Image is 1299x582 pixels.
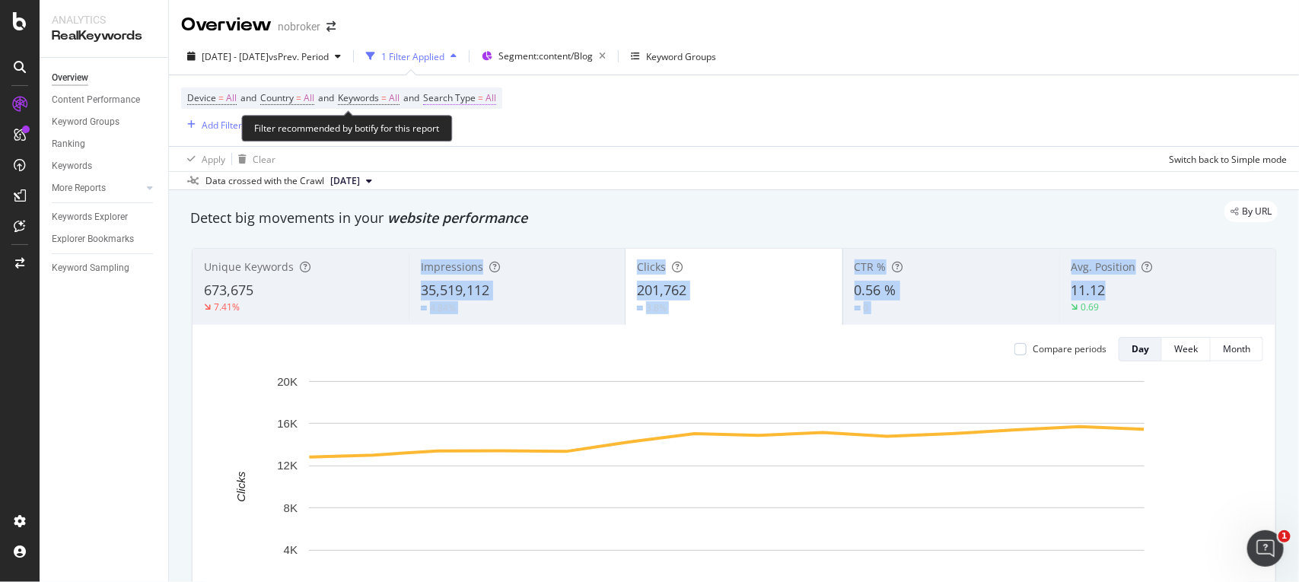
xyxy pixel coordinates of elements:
[478,91,483,104] span: =
[296,91,301,104] span: =
[304,87,314,109] span: All
[381,91,387,104] span: =
[242,115,453,142] div: Filter recommended by botify for this report
[52,158,92,174] div: Keywords
[52,70,88,86] div: Overview
[338,91,379,104] span: Keywords
[646,301,667,314] div: 3.8%
[181,12,272,38] div: Overview
[326,21,336,32] div: arrow-right-arrow-left
[430,301,456,314] div: 4.84%
[204,281,253,299] span: 673,675
[277,460,298,472] text: 12K
[278,19,320,34] div: nobroker
[204,259,294,274] span: Unique Keywords
[637,259,666,274] span: Clicks
[52,114,119,130] div: Keyword Groups
[52,260,129,276] div: Keyword Sampling
[1119,337,1162,361] button: Day
[1169,153,1287,166] div: Switch back to Simple mode
[381,50,444,63] div: 1 Filter Applied
[1224,201,1278,222] div: legacy label
[52,209,128,225] div: Keywords Explorer
[218,91,224,104] span: =
[423,91,476,104] span: Search Type
[1071,281,1106,299] span: 11.12
[52,180,142,196] a: More Reports
[52,92,158,108] a: Content Performance
[187,91,216,104] span: Device
[318,91,334,104] span: and
[855,259,887,274] span: CTR %
[1081,301,1100,313] div: 0.69
[52,92,140,108] div: Content Performance
[52,136,158,152] a: Ranking
[1211,337,1263,361] button: Month
[637,281,686,299] span: 201,762
[1162,337,1211,361] button: Week
[421,281,489,299] span: 35,519,112
[205,174,324,188] div: Data crossed with the Crawl
[52,231,134,247] div: Explorer Bookmarks
[1163,147,1287,171] button: Switch back to Simple mode
[52,180,106,196] div: More Reports
[1223,342,1250,355] div: Month
[253,153,275,166] div: Clear
[646,50,716,63] div: Keyword Groups
[330,174,360,188] span: 2025 Sep. 1st
[52,114,158,130] a: Keyword Groups
[1247,530,1284,567] iframe: Intercom live chat
[181,44,347,68] button: [DATE] - [DATE]vsPrev. Period
[277,417,298,430] text: 16K
[52,12,156,27] div: Analytics
[637,306,643,310] img: Equal
[284,543,298,556] text: 4K
[284,501,298,514] text: 8K
[625,44,722,68] button: Keyword Groups
[403,91,419,104] span: and
[52,136,85,152] div: Ranking
[486,87,496,109] span: All
[181,116,242,134] button: Add Filter
[476,44,612,68] button: Segment:content/Blog
[52,260,158,276] a: Keyword Sampling
[240,91,256,104] span: and
[52,158,158,174] a: Keywords
[260,91,294,104] span: Country
[324,172,378,190] button: [DATE]
[1071,259,1136,274] span: Avg. Position
[864,301,869,314] div: 0
[421,306,427,310] img: Equal
[202,153,225,166] div: Apply
[52,70,158,86] a: Overview
[52,231,158,247] a: Explorer Bookmarks
[202,119,242,132] div: Add Filter
[214,301,240,313] div: 7.41%
[232,147,275,171] button: Clear
[1033,342,1106,355] div: Compare periods
[52,27,156,45] div: RealKeywords
[421,259,483,274] span: Impressions
[202,50,269,63] span: [DATE] - [DATE]
[389,87,400,109] span: All
[1174,342,1198,355] div: Week
[855,306,861,310] img: Equal
[269,50,329,63] span: vs Prev. Period
[855,281,896,299] span: 0.56 %
[498,49,593,62] span: Segment: content/Blog
[1132,342,1149,355] div: Day
[1242,207,1272,216] span: By URL
[360,44,463,68] button: 1 Filter Applied
[234,471,247,501] text: Clicks
[277,375,298,388] text: 20K
[1278,530,1291,542] span: 1
[226,87,237,109] span: All
[52,209,158,225] a: Keywords Explorer
[181,147,225,171] button: Apply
